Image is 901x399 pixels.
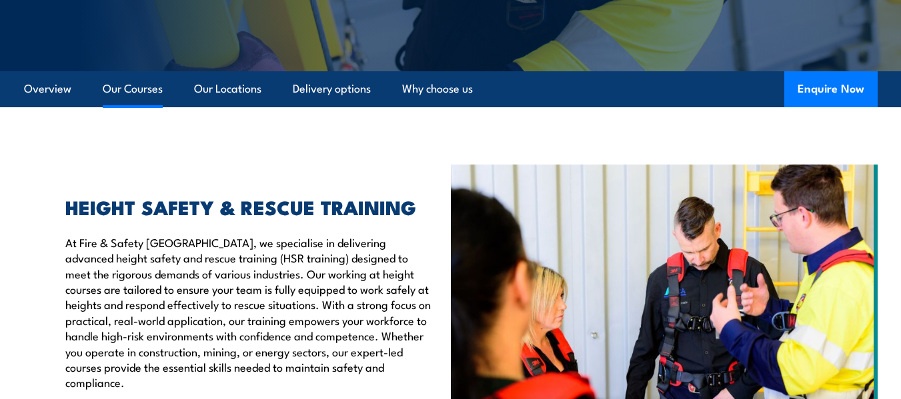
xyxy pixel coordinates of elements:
[65,198,431,215] h2: HEIGHT SAFETY & RESCUE TRAINING
[103,71,163,107] a: Our Courses
[24,71,71,107] a: Overview
[65,234,431,390] p: At Fire & Safety [GEOGRAPHIC_DATA], we specialise in delivering advanced height safety and rescue...
[784,71,878,107] button: Enquire Now
[402,71,473,107] a: Why choose us
[293,71,371,107] a: Delivery options
[194,71,261,107] a: Our Locations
